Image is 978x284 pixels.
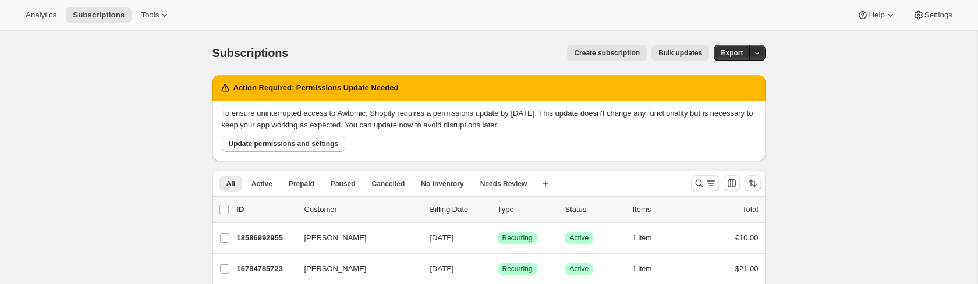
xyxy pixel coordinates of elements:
span: Prepaid [289,179,314,189]
button: Tools [134,7,178,23]
h2: Action Required: Permissions Update Needed [233,82,399,94]
span: All [226,179,235,189]
span: $21.00 [735,264,759,273]
button: Search and filter results [691,175,719,191]
div: To ensure uninterrupted access to Awtomic, Shopify requires a permissions update by [DATE]. This ... [222,108,756,131]
button: Settings [906,7,959,23]
span: 1 item [633,264,652,274]
span: [PERSON_NAME] [304,232,367,244]
button: [PERSON_NAME] [297,260,414,278]
span: [DATE] [430,233,454,242]
span: Update permissions and settings [229,139,339,148]
span: Recurring [502,264,533,274]
button: Analytics [19,7,63,23]
p: 16784785723 [237,263,295,275]
span: Recurring [502,233,533,243]
p: Total [742,204,758,215]
span: Subscriptions [73,10,125,20]
button: Create new view [536,176,555,192]
button: Bulk updates [651,45,709,61]
p: Customer [304,204,421,215]
span: Subscriptions [212,47,289,59]
span: Analytics [26,10,56,20]
span: [DATE] [430,264,454,273]
button: Subscriptions [66,7,132,23]
button: Customize table column order and visibility [724,175,740,191]
button: 1 item [633,230,665,246]
button: [PERSON_NAME] [297,229,414,247]
span: Bulk updates [658,48,702,58]
p: Status [565,204,623,215]
button: Sort the results [745,175,761,191]
div: Type [498,204,556,215]
span: €10.00 [735,233,759,242]
button: Create subscription [567,45,647,61]
p: Billing Date [430,204,488,215]
span: Active [570,264,589,274]
span: Help [869,10,884,20]
span: [PERSON_NAME] [304,263,367,275]
span: No inventory [421,179,463,189]
span: Cancelled [372,179,405,189]
span: Create subscription [574,48,640,58]
div: IDCustomerBilling DateTypeStatusItemsTotal [237,204,759,215]
div: 18586992955[PERSON_NAME][DATE]SuccessRecurringSuccessActive1 item€10.00 [237,230,759,246]
span: Needs Review [480,179,527,189]
div: Items [633,204,691,215]
p: 18586992955 [237,232,295,244]
span: Export [721,48,743,58]
span: Tools [141,10,159,20]
div: 16784785723[PERSON_NAME][DATE]SuccessRecurringSuccessActive1 item$21.00 [237,261,759,277]
span: 1 item [633,233,652,243]
span: Paused [331,179,356,189]
span: Active [570,233,589,243]
span: Settings [924,10,952,20]
p: ID [237,204,295,215]
button: 1 item [633,261,665,277]
span: Active [251,179,272,189]
button: Update permissions and settings [222,136,346,152]
button: Help [850,7,903,23]
button: Export [714,45,750,61]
